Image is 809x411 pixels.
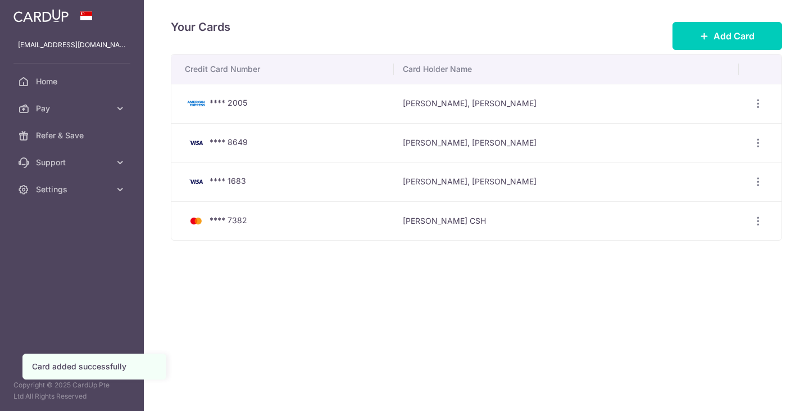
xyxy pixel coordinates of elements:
img: Bank Card [185,214,207,228]
td: [PERSON_NAME], [PERSON_NAME] [394,84,739,123]
span: Add Card [713,29,755,43]
td: [PERSON_NAME] CSH [394,201,739,241]
div: Card added successfully [32,361,157,372]
img: CardUp [13,9,69,22]
p: [EMAIL_ADDRESS][DOMAIN_NAME] [18,39,126,51]
button: Add Card [672,22,782,50]
th: Credit Card Number [171,55,394,84]
span: Refer & Save [36,130,110,141]
span: Pay [36,103,110,114]
img: Bank Card [185,175,207,188]
span: Home [36,76,110,87]
img: Bank Card [185,97,207,110]
td: [PERSON_NAME], [PERSON_NAME] [394,123,739,162]
span: Settings [36,184,110,195]
h4: Your Cards [171,18,230,36]
img: Bank Card [185,136,207,150]
th: Card Holder Name [394,55,739,84]
td: [PERSON_NAME], [PERSON_NAME] [394,162,739,201]
span: Support [36,157,110,168]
